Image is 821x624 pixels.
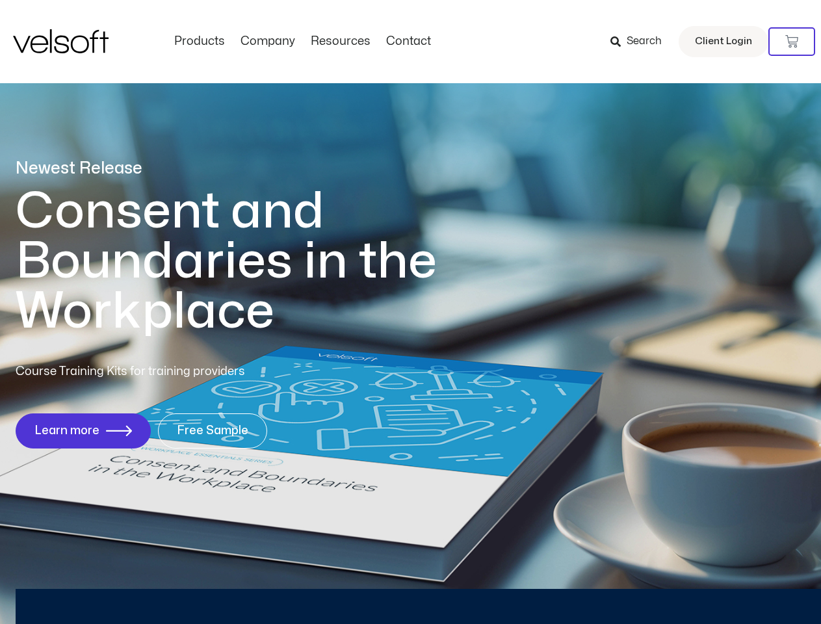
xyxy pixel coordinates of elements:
[610,31,671,53] a: Search
[16,187,490,337] h1: Consent and Boundaries in the Workplace
[233,34,303,49] a: CompanyMenu Toggle
[166,34,439,49] nav: Menu
[158,413,267,448] a: Free Sample
[16,157,490,180] p: Newest Release
[16,363,339,381] p: Course Training Kits for training providers
[695,33,752,50] span: Client Login
[13,29,109,53] img: Velsoft Training Materials
[303,34,378,49] a: ResourcesMenu Toggle
[627,33,662,50] span: Search
[378,34,439,49] a: ContactMenu Toggle
[16,413,151,448] a: Learn more
[177,424,248,437] span: Free Sample
[166,34,233,49] a: ProductsMenu Toggle
[34,424,99,437] span: Learn more
[679,26,768,57] a: Client Login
